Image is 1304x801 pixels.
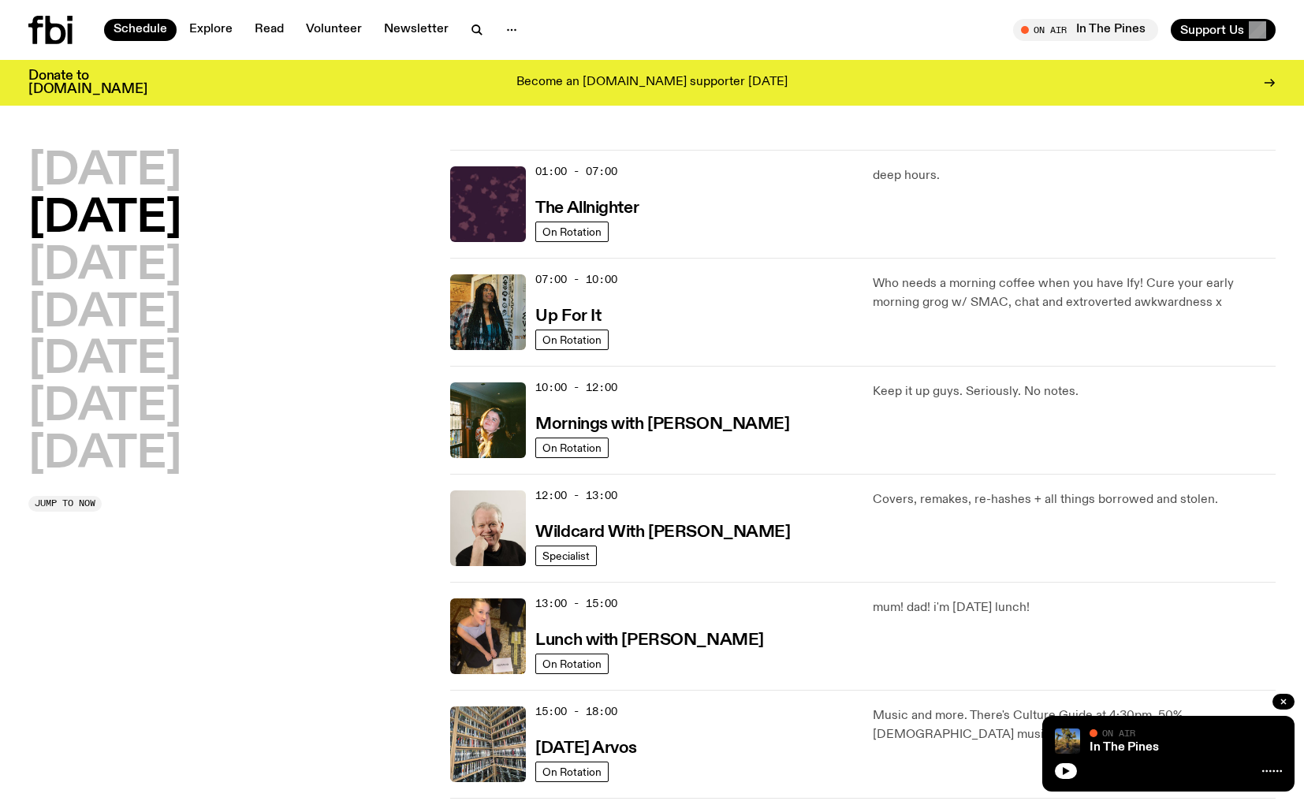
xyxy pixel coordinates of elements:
[542,658,602,669] span: On Rotation
[535,654,609,674] a: On Rotation
[28,496,102,512] button: Jump to now
[1102,728,1135,738] span: On Air
[296,19,371,41] a: Volunteer
[542,441,602,453] span: On Rotation
[28,433,181,477] button: [DATE]
[535,629,763,649] a: Lunch with [PERSON_NAME]
[1090,741,1159,754] a: In The Pines
[28,244,181,289] button: [DATE]
[450,706,526,782] img: A corner shot of the fbi music library
[535,438,609,458] a: On Rotation
[1171,19,1276,41] button: Support Us
[873,598,1276,617] p: mum! dad! i'm [DATE] lunch!
[450,490,526,566] img: Stuart is smiling charmingly, wearing a black t-shirt against a stark white background.
[535,330,609,350] a: On Rotation
[535,222,609,242] a: On Rotation
[1055,728,1080,754] img: Johanna stands in the middle distance amongst a desert scene with large cacti and trees. She is w...
[535,416,789,433] h3: Mornings with [PERSON_NAME]
[1013,19,1158,41] button: On AirIn The Pines
[28,292,181,336] button: [DATE]
[28,338,181,382] button: [DATE]
[1180,23,1244,37] span: Support Us
[535,488,617,503] span: 12:00 - 13:00
[535,305,601,325] a: Up For It
[104,19,177,41] a: Schedule
[535,413,789,433] a: Mornings with [PERSON_NAME]
[535,762,609,782] a: On Rotation
[535,200,639,217] h3: The Allnighter
[28,386,181,430] button: [DATE]
[873,490,1276,509] p: Covers, remakes, re-hashes + all things borrowed and stolen.
[542,766,602,777] span: On Rotation
[535,546,597,566] a: Specialist
[535,596,617,611] span: 13:00 - 15:00
[28,69,147,96] h3: Donate to [DOMAIN_NAME]
[450,274,526,350] img: Ify - a Brown Skin girl with black braided twists, looking up to the side with her tongue stickin...
[873,274,1276,312] p: Who needs a morning coffee when you have Ify! Cure your early morning grog w/ SMAC, chat and extr...
[873,382,1276,401] p: Keep it up guys. Seriously. No notes.
[28,150,181,194] button: [DATE]
[450,382,526,458] img: Freya smiles coyly as she poses for the image.
[535,272,617,287] span: 07:00 - 10:00
[450,598,526,674] img: SLC lunch cover
[535,632,763,649] h3: Lunch with [PERSON_NAME]
[535,521,790,541] a: Wildcard With [PERSON_NAME]
[245,19,293,41] a: Read
[535,524,790,541] h3: Wildcard With [PERSON_NAME]
[374,19,458,41] a: Newsletter
[516,76,788,90] p: Become an [DOMAIN_NAME] supporter [DATE]
[35,499,95,508] span: Jump to now
[542,225,602,237] span: On Rotation
[535,380,617,395] span: 10:00 - 12:00
[28,197,181,241] button: [DATE]
[535,704,617,719] span: 15:00 - 18:00
[535,164,617,179] span: 01:00 - 07:00
[535,737,637,757] a: [DATE] Arvos
[542,333,602,345] span: On Rotation
[535,197,639,217] a: The Allnighter
[180,19,242,41] a: Explore
[535,308,601,325] h3: Up For It
[535,740,637,757] h3: [DATE] Arvos
[873,706,1276,744] p: Music and more. There's Culture Guide at 4:30pm. 50% [DEMOGRAPHIC_DATA] music, 100% pure excellen...
[873,166,1276,185] p: deep hours.
[542,550,590,561] span: Specialist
